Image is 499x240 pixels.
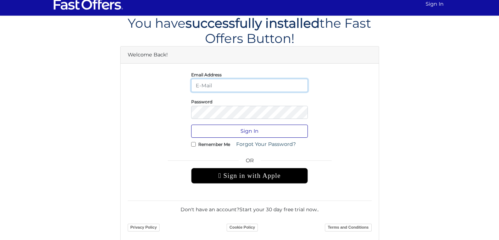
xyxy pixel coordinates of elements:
a: Forgot Your Password? [232,138,300,151]
label: Email Address [191,74,222,76]
a: Privacy Policy [128,224,160,231]
span: successfully installed [185,15,320,31]
input: E-Mail [191,79,308,92]
div: Don't have an account? . [128,201,372,213]
span: You have the Fast Offers Button! [128,15,371,46]
button: Sign In [191,125,308,138]
label: Remember Me [198,143,230,145]
label: Password [191,101,212,103]
a: Terms and Conditions [325,224,371,231]
span: OR [191,157,308,168]
div: Welcome Back! [121,47,379,64]
div: Sign in with Apple [191,168,308,184]
a: Cookie Policy [227,224,258,231]
a: Start your 30 day free trial now. [239,206,318,213]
